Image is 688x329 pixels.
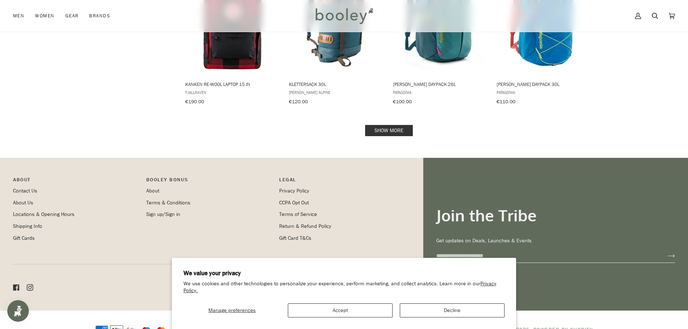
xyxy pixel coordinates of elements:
h3: Join the Tribe [436,205,675,225]
a: About Us [13,199,33,206]
span: €110.00 [497,98,515,105]
button: Decline [400,303,505,317]
a: Privacy Policy. [183,280,496,294]
span: Fjallraven [185,89,279,95]
span: [PERSON_NAME] Alpine [289,89,382,95]
button: Accept [288,303,393,317]
span: [PERSON_NAME] Daypack 26L [393,81,486,87]
p: Get updates on Deals, Launches & Events [436,237,675,245]
input: your-email@example.com [436,249,656,263]
span: Patagonia [497,89,590,95]
a: Shipping Info [13,223,42,230]
h2: We value your privacy [183,269,505,277]
a: Locations & Opening Hours [13,211,74,218]
a: CCPA Opt Out [279,199,309,206]
span: Women [35,12,54,20]
span: Klettersack 30L [289,81,382,87]
span: Gear [65,12,79,20]
p: Booley Bonus [146,176,272,187]
a: Return & Refund Policy [279,223,331,230]
a: Terms of Service [279,211,317,218]
a: Gift Cards [13,235,35,242]
div: Pagination [185,127,593,134]
p: Pipeline_Footer Main [13,176,139,187]
a: Sign up/Sign in [146,211,180,218]
span: Men [13,12,24,20]
p: Pipeline_Footer Sub [279,176,405,187]
button: Join [656,250,675,262]
a: About [146,187,159,194]
span: Brands [89,12,110,20]
button: Manage preferences [183,303,281,317]
span: €120.00 [289,98,308,105]
img: Booley [312,5,376,26]
p: We use cookies and other technologies to personalize your experience, perform marketing, and coll... [183,281,505,294]
a: Privacy Policy [279,187,309,194]
span: €100.00 [393,98,412,105]
span: €190.00 [185,98,204,105]
a: Terms & Conditions [146,199,190,206]
span: Kanken Re-Wool Laptop 15 in [185,81,279,87]
a: Contact Us [13,187,37,194]
a: Show more [365,125,413,136]
span: Patagonia [393,89,486,95]
iframe: Button to open loyalty program pop-up [7,300,29,322]
span: [PERSON_NAME] Daypack 30L [497,81,590,87]
a: Gift Card T&Cs [279,235,311,242]
span: Manage preferences [208,307,256,314]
